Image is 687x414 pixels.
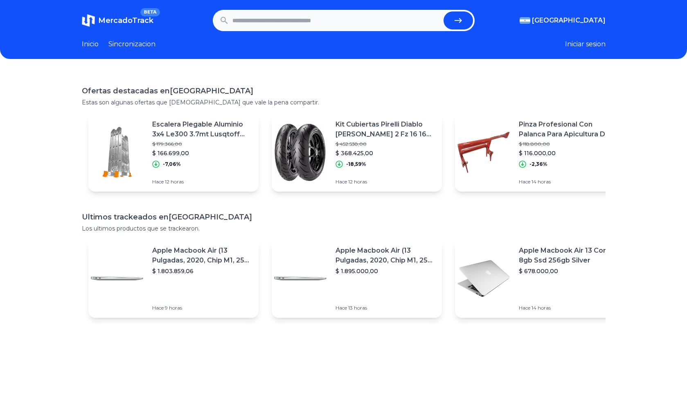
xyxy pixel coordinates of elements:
[519,267,619,275] p: $ 678.000,00
[152,120,252,139] p: Escalera Plegable Aluminio 3x4 Le300 3.7mt Lusqtoff Pda
[336,305,435,311] p: Hace 13 horas
[82,14,95,27] img: MercadoTrack
[455,113,625,192] a: Featured imagePinza Profesional Con Palanca Para Apicultura Dav.$ 118.800,00$ 116.000,00-2,36%Hac...
[152,179,252,185] p: Hace 12 horas
[336,179,435,185] p: Hace 12 horas
[152,141,252,147] p: $ 179.366,00
[336,120,435,139] p: Kit Cubiertas Pirelli Diablo [PERSON_NAME] 2 Fz 16 160 S/camara
[88,239,259,318] a: Featured imageApple Macbook Air (13 Pulgadas, 2020, Chip M1, 256 Gb De Ssd, 8 Gb De Ram) - Plata$...
[82,14,153,27] a: MercadoTrackBETA
[140,8,160,16] span: BETA
[519,141,619,147] p: $ 118.800,00
[163,161,181,167] p: -7,06%
[519,179,619,185] p: Hace 14 horas
[519,246,619,265] p: Apple Macbook Air 13 Core I5 8gb Ssd 256gb Silver
[88,113,259,192] a: Featured imageEscalera Plegable Aluminio 3x4 Le300 3.7mt Lusqtoff Pda$ 179.366,00$ 166.699,00-7,0...
[532,16,606,25] span: [GEOGRAPHIC_DATA]
[82,98,606,106] p: Estas son algunas ofertas que [DEMOGRAPHIC_DATA] que vale la pena compartir.
[336,149,435,157] p: $ 368.425,00
[272,250,329,307] img: Featured image
[336,141,435,147] p: $ 452.538,00
[152,149,252,157] p: $ 166.699,00
[98,16,153,25] span: MercadoTrack
[108,39,155,49] a: Sincronizacion
[520,17,530,24] img: Argentina
[82,85,606,97] h1: Ofertas destacadas en [GEOGRAPHIC_DATA]
[88,124,146,181] img: Featured image
[529,161,547,167] p: -2,36%
[152,305,252,311] p: Hace 9 horas
[519,149,619,157] p: $ 116.000,00
[455,250,512,307] img: Featured image
[519,120,619,139] p: Pinza Profesional Con Palanca Para Apicultura Dav.
[272,113,442,192] a: Featured imageKit Cubiertas Pirelli Diablo [PERSON_NAME] 2 Fz 16 160 S/camara$ 452.538,00$ 368.42...
[565,39,606,49] button: Iniciar sesion
[272,124,329,181] img: Featured image
[520,16,606,25] button: [GEOGRAPHIC_DATA]
[455,124,512,181] img: Featured image
[88,250,146,307] img: Featured image
[272,239,442,318] a: Featured imageApple Macbook Air (13 Pulgadas, 2020, Chip M1, 256 Gb De Ssd, 8 Gb De Ram) - Plata$...
[82,224,606,233] p: Los ultimos productos que se trackearon.
[82,211,606,223] h1: Ultimos trackeados en [GEOGRAPHIC_DATA]
[346,161,366,167] p: -18,59%
[455,239,625,318] a: Featured imageApple Macbook Air 13 Core I5 8gb Ssd 256gb Silver$ 678.000,00Hace 14 horas
[336,246,435,265] p: Apple Macbook Air (13 Pulgadas, 2020, Chip M1, 256 Gb De Ssd, 8 Gb De Ram) - Plata
[336,267,435,275] p: $ 1.895.000,00
[82,39,99,49] a: Inicio
[152,267,252,275] p: $ 1.803.859,06
[519,305,619,311] p: Hace 14 horas
[152,246,252,265] p: Apple Macbook Air (13 Pulgadas, 2020, Chip M1, 256 Gb De Ssd, 8 Gb De Ram) - Plata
